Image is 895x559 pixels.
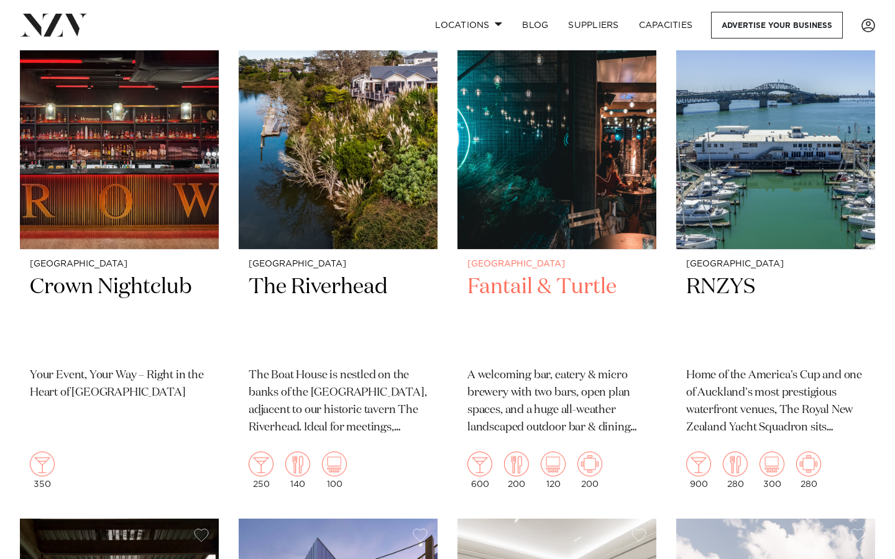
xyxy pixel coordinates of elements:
[322,452,347,476] img: theatre.png
[686,367,865,437] p: Home of the America's Cup and one of Auckland's most prestigious waterfront venues, The Royal New...
[467,452,492,476] img: cocktail.png
[504,452,529,489] div: 200
[20,14,88,36] img: nzv-logo.png
[467,452,492,489] div: 600
[249,452,273,476] img: cocktail.png
[686,273,865,357] h2: RNZYS
[30,260,209,269] small: [GEOGRAPHIC_DATA]
[686,452,711,476] img: cocktail.png
[723,452,748,476] img: dining.png
[249,273,428,357] h2: The Riverhead
[723,452,748,489] div: 280
[577,452,602,489] div: 200
[322,452,347,489] div: 100
[711,12,843,39] a: Advertise your business
[249,367,428,437] p: The Boat House is nestled on the banks of the [GEOGRAPHIC_DATA], adjacent to our historic tavern ...
[30,367,209,402] p: Your Event, Your Way – Right in the Heart of [GEOGRAPHIC_DATA]
[467,367,646,437] p: A welcoming bar, eatery & micro brewery with two bars, open plan spaces, and a huge all-weather l...
[504,452,529,476] img: dining.png
[285,452,310,489] div: 140
[249,452,273,489] div: 250
[796,452,821,489] div: 280
[425,12,512,39] a: Locations
[686,260,865,269] small: [GEOGRAPHIC_DATA]
[558,12,628,39] a: SUPPLIERS
[541,452,566,476] img: theatre.png
[760,452,784,489] div: 300
[796,452,821,476] img: meeting.png
[285,452,310,476] img: dining.png
[577,452,602,476] img: meeting.png
[512,12,558,39] a: BLOG
[541,452,566,489] div: 120
[629,12,703,39] a: Capacities
[760,452,784,476] img: theatre.png
[30,452,55,476] img: cocktail.png
[30,273,209,357] h2: Crown Nightclub
[467,260,646,269] small: [GEOGRAPHIC_DATA]
[467,273,646,357] h2: Fantail & Turtle
[30,452,55,489] div: 350
[686,452,711,489] div: 900
[249,260,428,269] small: [GEOGRAPHIC_DATA]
